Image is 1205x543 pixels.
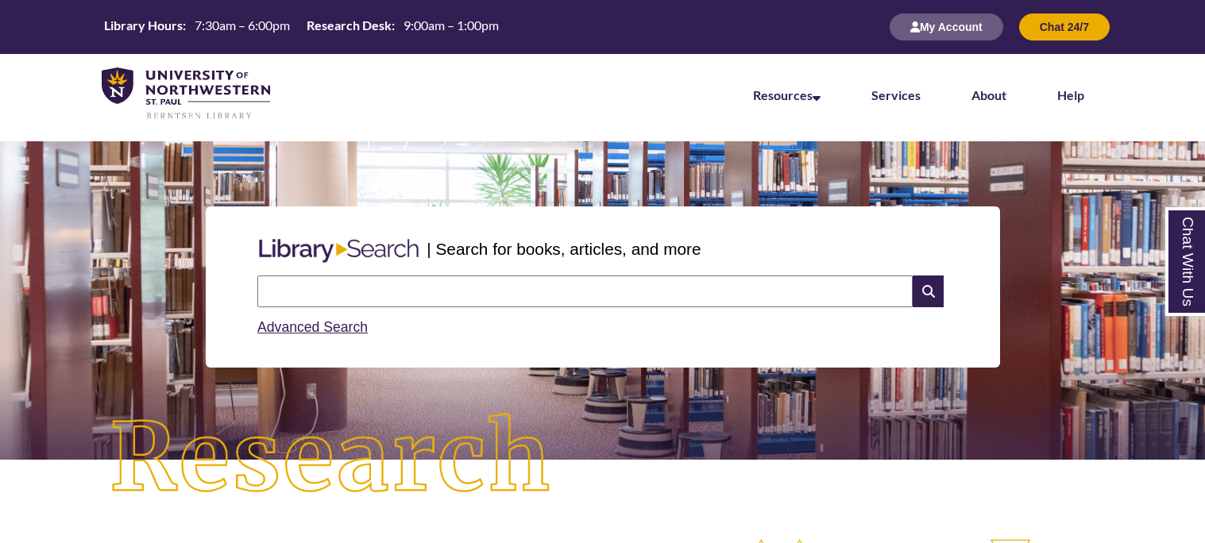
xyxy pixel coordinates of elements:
[1057,87,1084,102] a: Help
[98,17,188,34] th: Library Hours:
[1019,20,1110,33] a: Chat 24/7
[98,17,505,38] a: Hours Today
[195,17,290,33] span: 7:30am – 6:00pm
[890,20,1003,33] a: My Account
[913,275,943,307] i: Search
[890,13,1003,40] button: My Account
[753,87,821,102] a: Resources
[251,233,427,269] img: Libary Search
[404,17,499,33] span: 9:00am – 1:00pm
[427,237,701,261] p: | Search for books, articles, and more
[102,67,270,121] img: UNWSP Library Logo
[98,17,505,37] table: Hours Today
[871,87,921,102] a: Services
[971,87,1006,102] a: About
[257,319,368,335] a: Advanced Search
[300,17,397,34] th: Research Desk:
[1019,13,1110,40] button: Chat 24/7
